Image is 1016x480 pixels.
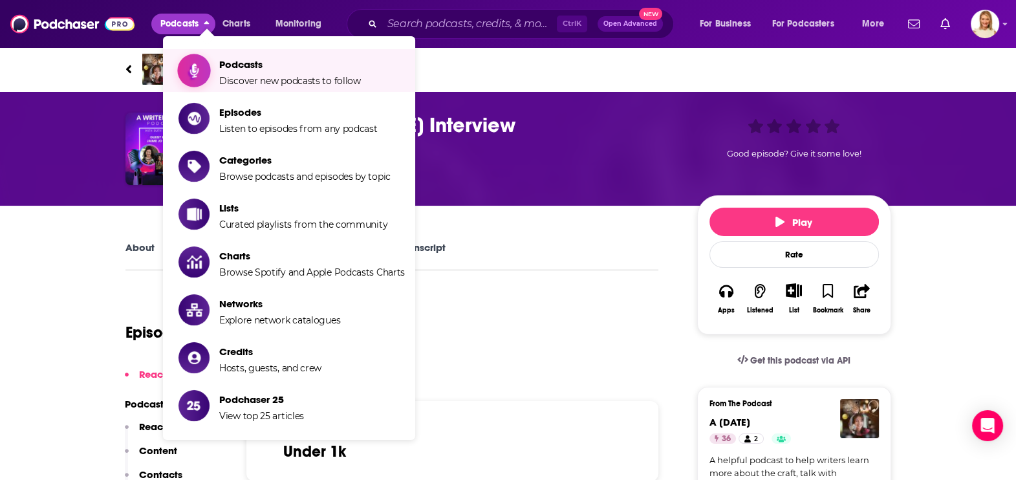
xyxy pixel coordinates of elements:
img: User Profile [971,10,999,38]
button: Apps [709,275,743,322]
button: open menu [853,14,900,34]
span: 2 [754,433,758,446]
span: Ctrl K [557,16,587,32]
img: 238: Ruth Douthitt Interview [125,113,198,185]
p: Podcast Insights [125,398,226,410]
div: Bookmark [812,307,843,314]
span: Podcasts [160,15,199,33]
div: Apps [718,307,735,314]
a: A Writer's DayEpisode from the podcastA [DATE]36 [125,54,891,85]
a: Show notifications dropdown [935,13,955,35]
p: Reach & Audience [139,368,226,380]
a: About [125,241,155,271]
span: A [DATE] [709,416,750,428]
span: Hosts, guests, and crew [219,362,321,374]
span: Listen to episodes from any podcast [219,123,378,135]
a: 36 [709,433,736,444]
span: Browse podcasts and episodes by topic [219,171,391,182]
a: 2 [739,433,763,444]
span: Curated playlists from the community [219,219,387,230]
p: Reach & Audience [139,420,226,433]
span: Podchaser 25 [219,393,304,406]
span: View top 25 articles [219,410,304,422]
span: Monitoring [276,15,321,33]
button: Show More Button [781,283,807,298]
span: For Business [700,15,751,33]
span: Good episode? Give it some love! [727,149,861,158]
a: Charts [214,14,258,34]
a: Show notifications dropdown [903,13,925,35]
button: Bookmark [811,275,845,322]
span: For Podcasters [772,15,834,33]
button: open menu [266,14,338,34]
span: Episodes [219,106,378,118]
div: Share [853,307,870,314]
button: close menu [151,14,215,34]
span: Charts [219,250,405,262]
h3: From The Podcast [709,399,869,408]
img: A Writer's Day [142,54,173,85]
span: Discover new podcasts to follow [219,75,361,87]
button: Reach & Audience [125,420,226,444]
button: Play [709,208,879,236]
span: New [639,8,662,20]
button: Open AdvancedNew [598,16,663,32]
div: Show More ButtonList [777,275,810,322]
a: Get this podcast via API [727,345,861,376]
div: List [789,306,799,314]
span: Networks [219,298,340,310]
span: Lists [219,202,387,214]
span: Browse Spotify and Apple Podcasts Charts [219,267,405,278]
span: Open Advanced [603,21,657,27]
div: Listened [747,307,773,314]
div: Rate [709,241,879,268]
h1: Episode Insights [125,323,240,342]
span: Logged in as leannebush [971,10,999,38]
button: Reach & Audience [125,368,226,392]
span: Play [775,216,812,228]
span: Podcasts [219,58,361,71]
span: Explore network catalogues [219,314,340,326]
span: Credits [219,345,321,358]
button: Show profile menu [971,10,999,38]
button: Listened [743,275,777,322]
span: Categories [219,154,391,166]
h3: Under 1k [283,442,346,461]
img: A Writer's Day [840,399,879,438]
span: Get this podcast via API [750,355,850,366]
button: open menu [691,14,767,34]
input: Search podcasts, credits, & more... [382,14,557,34]
span: 36 [722,433,731,446]
button: Share [845,275,878,322]
div: Search podcasts, credits, & more... [359,9,686,39]
p: Content [139,444,177,457]
span: Charts [222,15,250,33]
div: Open Intercom Messenger [972,410,1003,441]
button: open menu [764,14,853,34]
button: Content [125,444,177,468]
a: A Writer's Day [709,416,750,428]
span: More [862,15,884,33]
img: Podchaser - Follow, Share and Rate Podcasts [10,12,135,36]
